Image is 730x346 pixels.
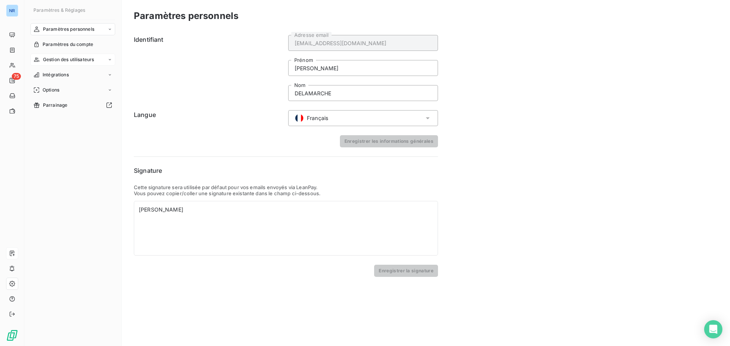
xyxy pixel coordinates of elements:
h3: Paramètres personnels [134,9,238,23]
h6: Identifiant [134,35,284,101]
span: Paramètres personnels [43,26,94,33]
span: Paramètres & Réglages [33,7,85,13]
div: [PERSON_NAME] [139,206,433,213]
span: Paramètres du compte [43,41,93,48]
h6: Langue [134,110,284,126]
button: Enregistrer les informations générales [340,135,438,147]
input: placeholder [288,85,438,101]
a: Parrainage [30,99,115,111]
img: Logo LeanPay [6,329,18,341]
button: Enregistrer la signature [374,265,438,277]
span: Parrainage [43,102,68,109]
h6: Signature [134,166,438,175]
span: 75 [12,73,21,80]
p: Vous pouvez copier/coller une signature existante dans le champ ci-dessous. [134,190,438,196]
div: Open Intercom Messenger [704,320,722,338]
div: NR [6,5,18,17]
p: Cette signature sera utilisée par défaut pour vos emails envoyés via LeanPay. [134,184,438,190]
input: placeholder [288,60,438,76]
span: Gestion des utilisateurs [43,56,94,63]
a: Paramètres du compte [30,38,115,51]
span: Intégrations [43,71,69,78]
span: Français [307,114,328,122]
span: Options [43,87,59,93]
input: placeholder [288,35,438,51]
